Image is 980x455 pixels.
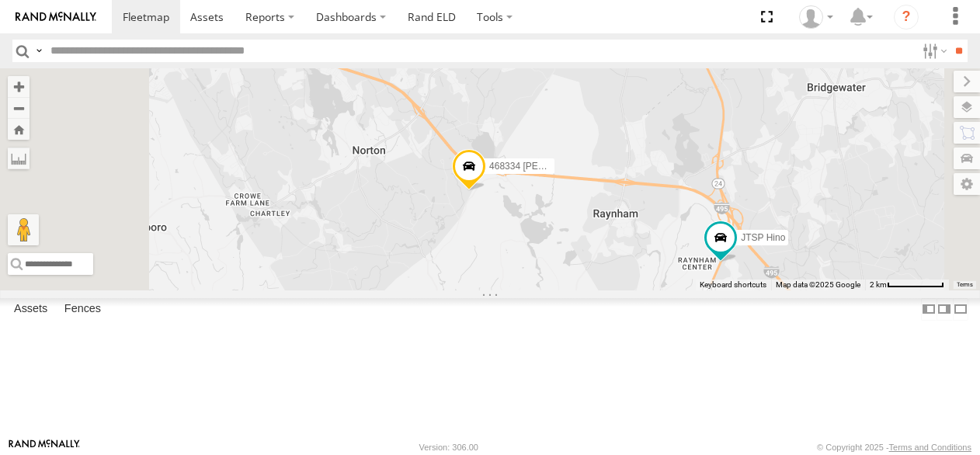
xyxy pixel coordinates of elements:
label: Fences [57,299,109,321]
button: Zoom in [8,76,30,97]
label: Map Settings [954,173,980,195]
button: Drag Pegman onto the map to open Street View [8,214,39,245]
label: Assets [6,299,55,321]
label: Search Filter Options [916,40,950,62]
span: 2 km [870,280,887,289]
div: © Copyright 2025 - [817,443,971,452]
button: Map Scale: 2 km per 70 pixels [865,280,949,290]
label: Hide Summary Table [953,298,968,321]
span: JTSP Hino [741,232,785,243]
a: Terms (opens in new tab) [957,281,973,287]
div: John Olaniyan [794,5,839,29]
button: Zoom out [8,97,30,119]
button: Keyboard shortcuts [700,280,766,290]
label: Dock Summary Table to the Left [921,298,937,321]
a: Visit our Website [9,439,80,455]
label: Dock Summary Table to the Right [937,298,952,321]
span: 468334 [PERSON_NAME] [489,161,599,172]
i: ? [894,5,919,30]
span: Map data ©2025 Google [776,280,860,289]
label: Search Query [33,40,45,62]
img: rand-logo.svg [16,12,96,23]
label: Measure [8,148,30,169]
button: Zoom Home [8,119,30,140]
div: Version: 306.00 [419,443,478,452]
a: Terms and Conditions [889,443,971,452]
